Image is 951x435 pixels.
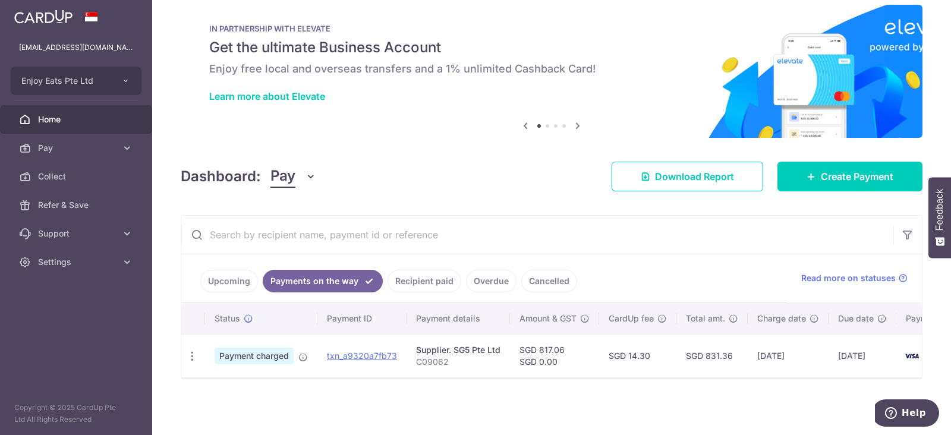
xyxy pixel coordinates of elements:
span: Download Report [655,169,734,184]
span: Home [38,114,116,125]
a: Read more on statuses [801,272,908,284]
h4: Dashboard: [181,166,261,187]
span: Due date [838,313,874,324]
th: Payment ID [317,303,407,334]
span: Pay [38,142,116,154]
span: Status [215,313,240,324]
td: SGD 817.06 SGD 0.00 [510,334,599,377]
img: CardUp [14,10,73,24]
span: Refer & Save [38,199,116,211]
button: Enjoy Eats Pte Ltd [11,67,141,95]
h5: Get the ultimate Business Account [209,38,894,57]
th: Payment details [407,303,510,334]
a: Learn more about Elevate [209,90,325,102]
span: Read more on statuses [801,272,896,284]
div: Supplier. SG5 Pte Ltd [416,344,500,356]
td: [DATE] [748,334,829,377]
button: Feedback - Show survey [928,177,951,258]
a: Recipient paid [388,270,461,292]
a: txn_a9320a7fb73 [327,351,397,361]
span: Settings [38,256,116,268]
a: Overdue [466,270,517,292]
span: Feedback [934,189,945,231]
iframe: Opens a widget where you can find more information [875,399,939,429]
td: [DATE] [829,334,896,377]
span: Collect [38,171,116,182]
span: Support [38,228,116,239]
span: Total amt. [686,313,725,324]
p: C09062 [416,356,500,368]
a: Download Report [612,162,763,191]
td: SGD 831.36 [676,334,748,377]
a: Cancelled [521,270,577,292]
button: Pay [270,165,316,188]
input: Search by recipient name, payment id or reference [181,216,893,254]
img: Bank Card [900,349,924,363]
a: Upcoming [200,270,258,292]
p: [EMAIL_ADDRESS][DOMAIN_NAME] [19,42,133,53]
span: CardUp fee [609,313,654,324]
img: Renovation banner [181,5,922,138]
a: Payments on the way [263,270,383,292]
span: Amount & GST [519,313,577,324]
td: SGD 14.30 [599,334,676,377]
span: Payment charged [215,348,294,364]
p: IN PARTNERSHIP WITH ELEVATE [209,24,894,33]
a: Create Payment [777,162,922,191]
span: Pay [270,165,295,188]
span: Create Payment [821,169,893,184]
span: Enjoy Eats Pte Ltd [21,75,109,87]
h6: Enjoy free local and overseas transfers and a 1% unlimited Cashback Card! [209,62,894,76]
span: Charge date [757,313,806,324]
